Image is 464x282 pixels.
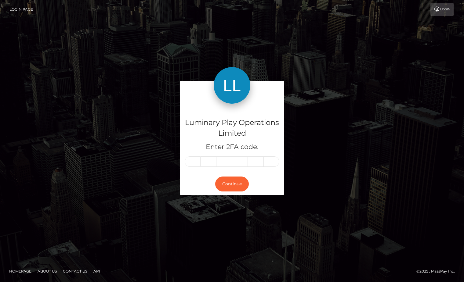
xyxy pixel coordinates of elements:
[91,266,103,276] a: API
[7,266,34,276] a: Homepage
[430,3,454,16] a: Login
[215,177,249,191] button: Continue
[185,117,279,139] h4: Luminary Play Operations Limited
[214,67,250,104] img: Luminary Play Operations Limited
[60,266,90,276] a: Contact Us
[35,266,59,276] a: About Us
[185,142,279,152] h5: Enter 2FA code:
[9,3,33,16] a: Login Page
[416,268,459,275] div: © 2025 , MassPay Inc.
